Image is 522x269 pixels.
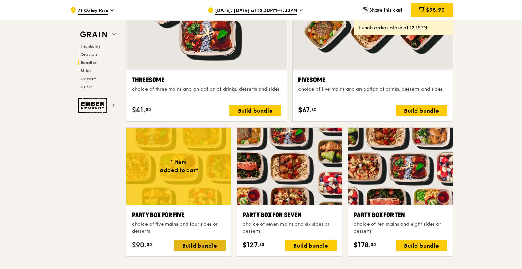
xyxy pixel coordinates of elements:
span: $127. [243,240,259,250]
div: Build bundle [174,240,226,251]
div: choice of five mains and an option of drinks, desserts and sides [298,86,447,93]
span: $41. [132,105,145,115]
span: Highlights [81,44,100,49]
div: Party Box for Ten [354,210,447,220]
img: Ember Smokery web logo [78,98,109,113]
span: 00 [145,107,151,112]
div: Party Box for Seven [243,210,336,220]
span: 00 [147,242,152,247]
div: choice of three mains and an option of drinks, desserts and sides [132,86,281,93]
div: choice of five mains and four sides or desserts [132,221,226,235]
div: choice of seven mains and six sides or desserts [243,221,336,235]
div: Lunch orders close at 12:15PM [359,24,448,31]
div: Party Box for Five [132,210,226,220]
div: Fivesome [298,75,447,85]
span: Bundles [81,60,97,65]
img: Grain web logo [78,29,109,41]
div: Threesome [132,75,281,85]
span: Sides [81,68,91,73]
span: $178. [354,240,371,250]
span: [DATE], [DATE] at 12:30PM–1:30PM [215,7,297,15]
div: Build bundle [396,105,447,116]
span: Regulars [81,52,97,57]
div: Build bundle [396,240,447,251]
span: Drinks [81,85,92,89]
span: 00 [371,242,376,247]
span: $67. [298,105,311,115]
span: 71 Oxley Rise [78,7,108,15]
span: $95.90 [426,6,445,13]
span: Desserts [81,77,96,81]
span: 50 [311,107,317,112]
span: $90. [132,240,147,250]
div: choice of ten mains and eight sides or desserts [354,221,447,235]
div: Build bundle [285,240,337,251]
span: 50 [259,242,264,247]
div: Build bundle [229,105,281,116]
span: Share this cart [369,7,402,13]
